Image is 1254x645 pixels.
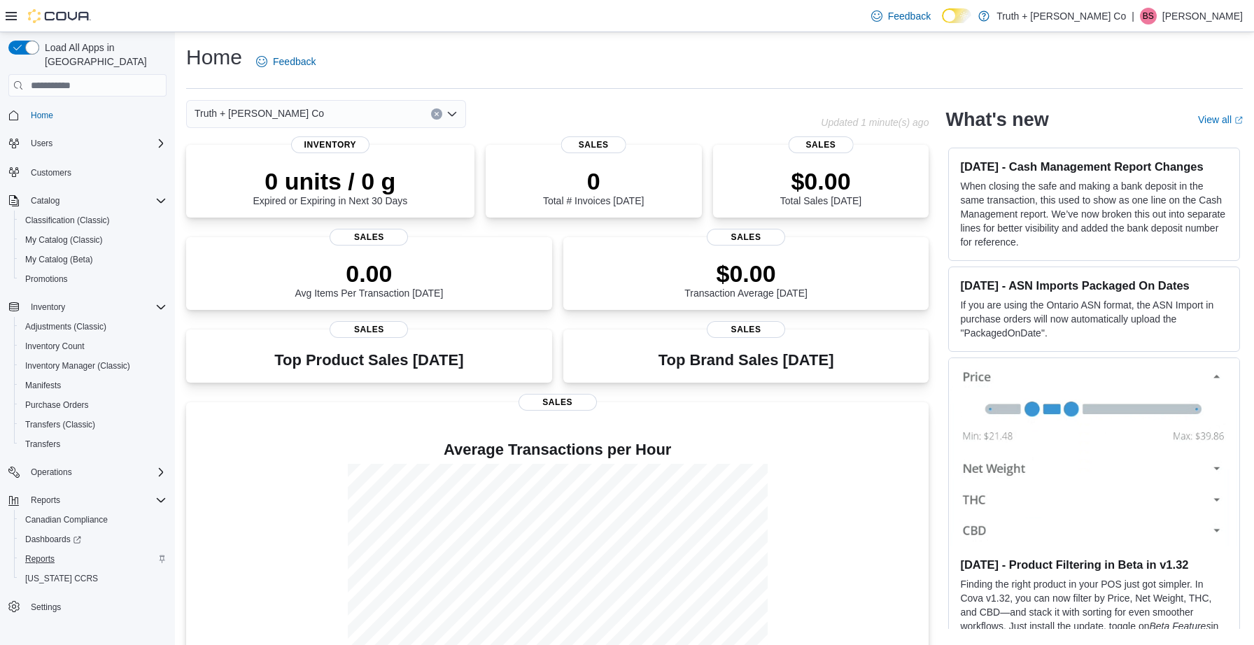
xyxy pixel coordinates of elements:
span: Home [25,106,167,124]
button: Settings [3,597,172,617]
button: Reports [14,549,172,569]
span: Customers [31,167,71,178]
button: Clear input [431,108,442,120]
span: Classification (Classic) [20,212,167,229]
span: Operations [25,464,167,481]
a: Feedback [251,48,321,76]
button: Catalog [3,191,172,211]
span: My Catalog (Classic) [25,234,103,246]
span: Sales [561,136,626,153]
span: Purchase Orders [20,397,167,413]
a: Adjustments (Classic) [20,318,112,335]
span: Dashboards [25,534,81,545]
span: Inventory [291,136,369,153]
div: Transaction Average [DATE] [684,260,808,299]
a: View allExternal link [1198,114,1243,125]
a: My Catalog (Classic) [20,232,108,248]
p: 0 [543,167,644,195]
span: Transfers (Classic) [20,416,167,433]
p: 0.00 [295,260,443,288]
button: Operations [3,462,172,482]
a: Settings [25,599,66,616]
button: Promotions [14,269,172,289]
span: Washington CCRS [20,570,167,587]
div: Avg Items Per Transaction [DATE] [295,260,443,299]
span: Purchase Orders [25,399,89,411]
span: Sales [789,136,854,153]
span: Reports [20,551,167,567]
span: Manifests [25,380,61,391]
button: Operations [25,464,78,481]
p: Truth + [PERSON_NAME] Co [996,8,1126,24]
button: Users [3,134,172,153]
a: Transfers [20,436,66,453]
span: Inventory Count [20,338,167,355]
span: Inventory Count [25,341,85,352]
button: Reports [25,492,66,509]
a: Dashboards [14,530,172,549]
button: Open list of options [446,108,458,120]
a: Reports [20,551,60,567]
span: Sales [330,229,408,246]
svg: External link [1234,116,1243,125]
a: My Catalog (Beta) [20,251,99,268]
input: Dark Mode [942,8,971,23]
a: Dashboards [20,531,87,548]
p: $0.00 [684,260,808,288]
span: My Catalog (Beta) [25,254,93,265]
span: Load All Apps in [GEOGRAPHIC_DATA] [39,41,167,69]
img: Cova [28,9,91,23]
p: If you are using the Ontario ASN format, the ASN Import in purchase orders will now automatically... [960,298,1228,340]
span: Promotions [20,271,167,288]
p: $0.00 [780,167,861,195]
div: Total # Invoices [DATE] [543,167,644,206]
button: Inventory Count [14,336,172,356]
a: Purchase Orders [20,397,94,413]
span: Home [31,110,53,121]
button: Purchase Orders [14,395,172,415]
p: Updated 1 minute(s) ago [821,117,929,128]
h1: Home [186,43,242,71]
p: 0 units / 0 g [253,167,407,195]
button: Home [3,105,172,125]
h3: [DATE] - ASN Imports Packaged On Dates [960,278,1228,292]
span: Adjustments (Classic) [20,318,167,335]
div: Expired or Expiring in Next 30 Days [253,167,407,206]
div: Brad Styles [1140,8,1157,24]
span: Inventory Manager (Classic) [25,360,130,371]
p: | [1132,8,1134,24]
span: BS [1143,8,1154,24]
span: Sales [519,394,597,411]
button: Adjustments (Classic) [14,317,172,336]
span: Reports [31,495,60,506]
span: Inventory [25,299,167,316]
p: When closing the safe and making a bank deposit in the same transaction, this used to show as one... [960,179,1228,249]
span: Settings [31,602,61,613]
h4: Average Transactions per Hour [197,441,917,458]
h3: [DATE] - Cash Management Report Changes [960,160,1228,173]
a: Canadian Compliance [20,511,113,528]
span: Catalog [31,195,59,206]
a: Inventory Count [20,338,90,355]
h3: [DATE] - Product Filtering in Beta in v1.32 [960,558,1228,572]
span: Sales [330,321,408,338]
span: Dashboards [20,531,167,548]
button: Users [25,135,58,152]
span: Transfers (Classic) [25,419,95,430]
span: Operations [31,467,72,478]
a: Transfers (Classic) [20,416,101,433]
button: Transfers [14,434,172,454]
button: My Catalog (Beta) [14,250,172,269]
h3: Top Brand Sales [DATE] [658,352,834,369]
span: Users [25,135,167,152]
button: Canadian Compliance [14,510,172,530]
a: Classification (Classic) [20,212,115,229]
a: Customers [25,164,77,181]
button: Manifests [14,376,172,395]
span: Classification (Classic) [25,215,110,226]
span: Users [31,138,52,149]
h2: What's new [945,108,1048,131]
a: Home [25,107,59,124]
span: Catalog [25,192,167,209]
span: Transfers [20,436,167,453]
